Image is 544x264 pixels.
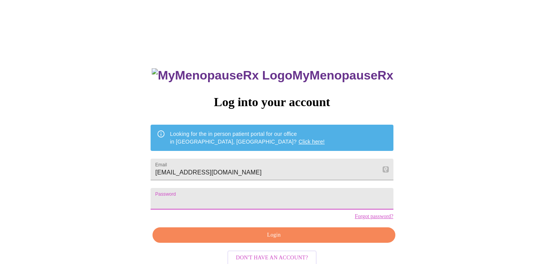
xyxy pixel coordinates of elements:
button: Login [153,227,395,243]
h3: MyMenopauseRx [152,68,393,83]
h3: Log into your account [151,95,393,109]
a: Don't have an account? [225,254,319,261]
img: MyMenopauseRx Logo [152,68,292,83]
span: Don't have an account? [236,253,308,263]
span: Login [161,230,386,240]
div: Looking for the in person patient portal for our office in [GEOGRAPHIC_DATA], [GEOGRAPHIC_DATA]? [170,127,325,149]
a: Forgot password? [355,213,393,220]
a: Click here! [298,139,325,145]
